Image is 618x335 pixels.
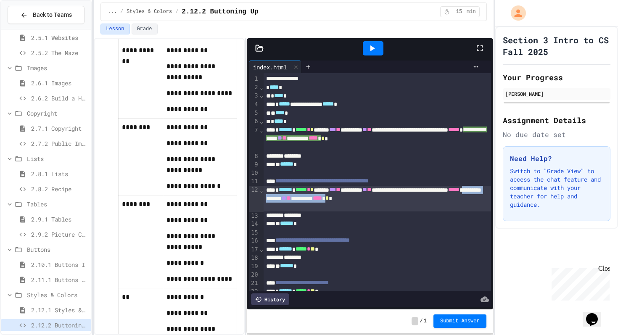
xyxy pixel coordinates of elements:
[259,246,264,253] span: Fold line
[259,92,264,99] span: Fold line
[503,71,610,83] h2: Your Progress
[33,11,72,19] span: Back to Teams
[249,254,259,262] div: 18
[249,117,259,126] div: 6
[433,314,486,328] button: Submit Answer
[27,154,88,163] span: Lists
[420,318,423,324] span: /
[249,92,259,100] div: 3
[31,275,88,284] span: 2.11.1 Buttons II
[249,279,259,288] div: 21
[259,84,264,90] span: Fold line
[249,262,259,271] div: 19
[249,288,259,296] div: 22
[505,90,608,98] div: [PERSON_NAME]
[31,185,88,193] span: 2.8.2 Recipe
[120,8,123,15] span: /
[510,167,603,209] p: Switch to "Grade View" to access the chat feature and communicate with your teacher for help and ...
[249,126,259,152] div: 7
[31,48,88,57] span: 2.5.2 The Maze
[249,83,259,92] div: 2
[8,6,85,24] button: Back to Teams
[31,94,88,103] span: 2.6.2 Build a Homepage
[31,260,88,269] span: 2.10.1 Buttons I
[132,24,158,34] button: Grade
[503,129,610,140] div: No due date set
[108,8,117,15] span: ...
[31,306,88,314] span: 2.12.1 Styles & Colors
[249,61,301,73] div: index.html
[31,230,88,239] span: 2.9.2 Picture Collage
[27,245,88,254] span: Buttons
[3,3,58,53] div: Chat with us now!Close
[251,293,289,305] div: History
[27,63,88,72] span: Images
[583,301,610,327] iframe: chat widget
[249,271,259,279] div: 20
[31,33,88,42] span: 2.5.1 Websites
[502,3,528,23] div: My Account
[31,321,88,330] span: 2.12.2 Buttoning Up
[31,215,88,224] span: 2.9.1 Tables
[503,34,610,58] h1: Section 3 Intro to CS Fall 2025
[510,153,603,164] h3: Need Help?
[467,8,476,15] span: min
[249,161,259,169] div: 9
[27,290,88,299] span: Styles & Colors
[259,187,264,193] span: Fold line
[249,229,259,237] div: 15
[249,152,259,161] div: 8
[31,169,88,178] span: 2.8.1 Lists
[503,114,610,126] h2: Assignment Details
[249,186,259,211] div: 12
[249,169,259,177] div: 10
[249,100,259,109] div: 4
[100,24,129,34] button: Lesson
[31,79,88,87] span: 2.6.1 Images
[182,7,258,17] span: 2.12.2 Buttoning Up
[249,220,259,228] div: 14
[259,288,264,295] span: Fold line
[424,318,427,324] span: 1
[249,245,259,254] div: 17
[548,265,610,301] iframe: chat widget
[31,124,88,133] span: 2.7.1 Copyright
[440,318,480,324] span: Submit Answer
[412,317,418,325] span: -
[259,127,264,133] span: Fold line
[31,139,88,148] span: 2.7.2 Public Images
[249,177,259,186] div: 11
[175,8,178,15] span: /
[452,8,466,15] span: 15
[249,109,259,117] div: 5
[259,118,264,125] span: Fold line
[127,8,172,15] span: Styles & Colors
[249,212,259,220] div: 13
[27,109,88,118] span: Copyright
[249,63,291,71] div: index.html
[249,237,259,245] div: 16
[27,200,88,208] span: Tables
[249,75,259,83] div: 1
